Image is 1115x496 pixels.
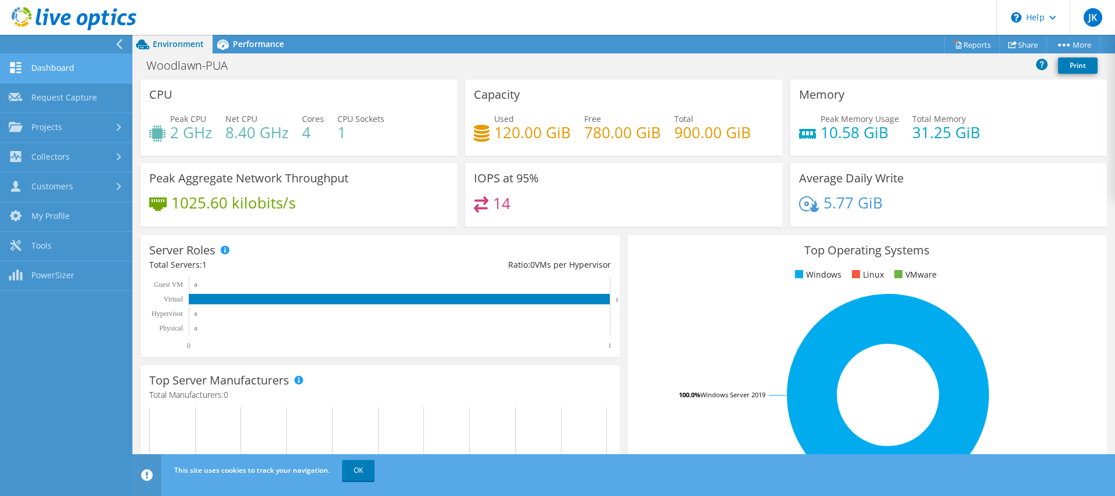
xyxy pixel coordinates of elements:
text: Virtual [164,295,184,303]
h3: Capacity [474,88,520,101]
h3: Peak Aggregate Network Throughput [149,172,348,185]
text: Physical [159,324,183,332]
svg: \n [1011,12,1022,23]
text: 0 [195,326,197,332]
span: Cores [302,113,324,124]
span: CPU Sockets [337,113,384,124]
text: 1 [616,297,618,303]
span: Total [674,113,693,124]
h4: 1025.60 kilobits/s [171,196,296,209]
div: Ratio: VMs per Hypervisor [380,258,610,271]
h3: Average Daily Write [799,172,904,185]
h4: 31.25 GiB [912,126,980,139]
text: 1 [608,342,612,350]
h4: 900.00 GiB [674,126,751,139]
span: Used [494,113,514,124]
tspan: Windows Server 2019 [700,390,765,399]
h3: CPU [149,88,172,101]
text: 0 [195,282,197,288]
h4: 4 [302,126,324,139]
li: VMware [891,268,937,281]
h4: Total Manufacturers: [149,389,611,401]
a: Print [1058,57,1098,74]
h4: 8.40 GHz [225,126,289,139]
tspan: 100.0% [679,390,700,399]
span: 0 [530,259,535,270]
span: Peak Memory Usage [821,113,899,124]
h4: 2 GHz [170,126,212,139]
text: 0 [187,342,190,350]
span: Free [584,113,601,124]
li: Linux [849,268,884,281]
h4: 1 [337,126,384,139]
span: Net CPU [225,113,257,124]
h3: Server Roles [149,244,215,257]
span: JK [1084,8,1102,27]
h3: Memory [799,88,844,101]
h4: 10.58 GiB [821,126,899,139]
span: 1 [202,259,207,270]
h4: 5.77 GiB [823,196,883,209]
h3: Top Operating Systems [636,244,1098,257]
span: Total Memory [912,113,966,124]
span: 0 [224,389,228,400]
span: This site uses cookies to track your navigation. [174,465,330,475]
a: OK [342,460,375,481]
span: Peak CPU [170,113,206,124]
text: Hypervisor [152,310,183,318]
h3: Top Server Manufacturers [149,374,289,387]
h4: 14 [493,197,510,210]
text: Guest VM [154,281,183,289]
h4: 780.00 GiB [584,126,661,139]
h3: IOPS at 95% [474,172,539,185]
h4: 120.00 GiB [494,126,571,139]
li: Windows [792,268,841,281]
text: 0 [195,311,197,317]
div: Total Servers: [149,258,380,271]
